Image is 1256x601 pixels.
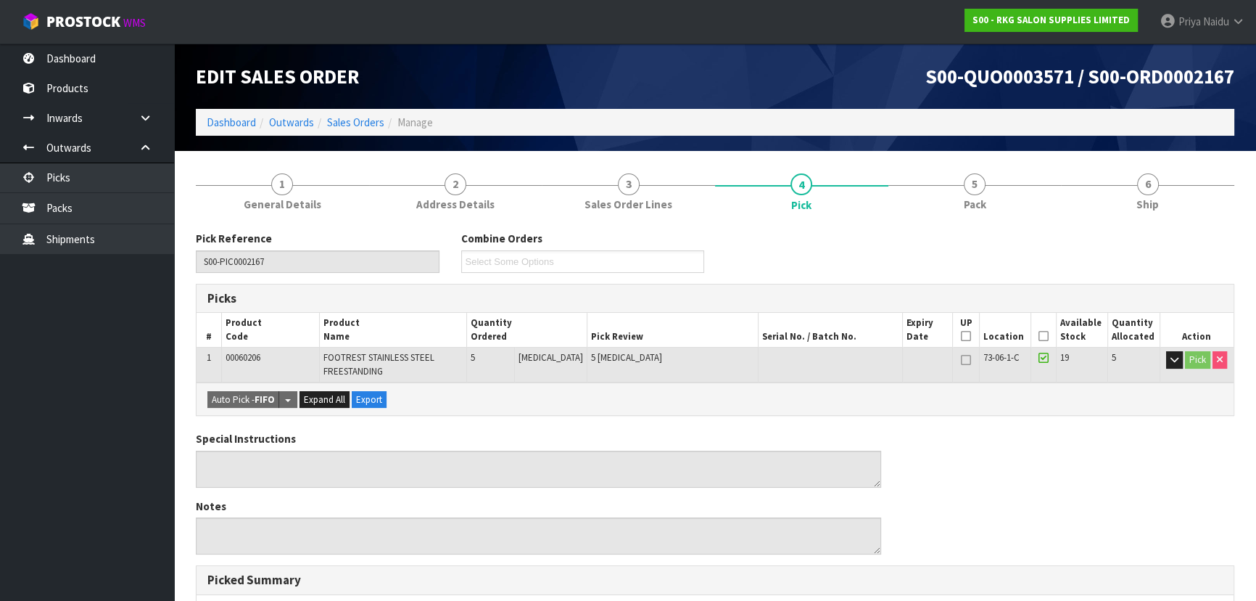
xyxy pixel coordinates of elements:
span: Expand All [304,393,345,406]
th: UP [953,313,980,347]
span: 3 [618,173,640,195]
h3: Picks [207,292,704,306]
a: Outwards [269,115,314,129]
span: 5 [964,173,986,195]
label: Special Instructions [196,431,296,446]
span: 19 [1060,351,1069,364]
th: Pick Review [587,313,759,347]
th: Product Code [221,313,319,347]
label: Notes [196,499,226,514]
th: Location [980,313,1031,347]
span: 5 [1112,351,1116,364]
a: Dashboard [207,115,256,129]
th: Expiry Date [902,313,952,347]
span: ProStock [46,12,120,31]
th: Serial No. / Batch No. [759,313,903,347]
span: Naidu [1203,15,1229,28]
span: Pack [964,197,986,212]
label: Combine Orders [461,231,542,246]
span: 73-06-1-C [983,351,1020,364]
span: [MEDICAL_DATA] [518,351,583,364]
h3: Picked Summary [207,573,1223,587]
span: S00-QUO0003571 / S00-ORD0002167 [925,64,1234,89]
label: Pick Reference [196,231,272,246]
span: Ship [1136,197,1159,212]
span: 5 [471,351,475,364]
th: Quantity Allocated [1108,313,1160,347]
th: Action [1160,313,1234,347]
button: Export [352,391,387,409]
th: Available Stock [1057,313,1108,347]
span: Priya [1178,15,1201,28]
span: 2 [445,173,466,195]
span: 00060206 [226,351,260,364]
th: Quantity Ordered [466,313,587,347]
span: Manage [397,115,433,129]
img: cube-alt.png [22,12,40,30]
button: Auto Pick -FIFO [207,391,279,409]
span: General Details [244,197,321,212]
a: S00 - RKG SALON SUPPLIES LIMITED [964,9,1138,32]
span: 5 [MEDICAL_DATA] [591,351,662,364]
th: # [197,313,221,347]
span: 1 [271,173,293,195]
span: 6 [1137,173,1159,195]
small: WMS [123,16,146,30]
span: 4 [790,173,812,195]
span: Sales Order Lines [584,197,672,212]
a: Sales Orders [327,115,384,129]
button: Expand All [299,391,350,409]
strong: FIFO [255,393,275,406]
span: Pick [791,197,811,213]
span: 1 [207,351,211,364]
span: FOOTREST STAINLESS STEEL FREESTANDING [323,351,434,377]
th: Product Name [319,313,466,347]
button: Pick [1185,351,1210,369]
span: Edit Sales Order [196,64,359,89]
strong: S00 - RKG SALON SUPPLIES LIMITED [972,14,1130,26]
span: Address Details [416,197,495,212]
